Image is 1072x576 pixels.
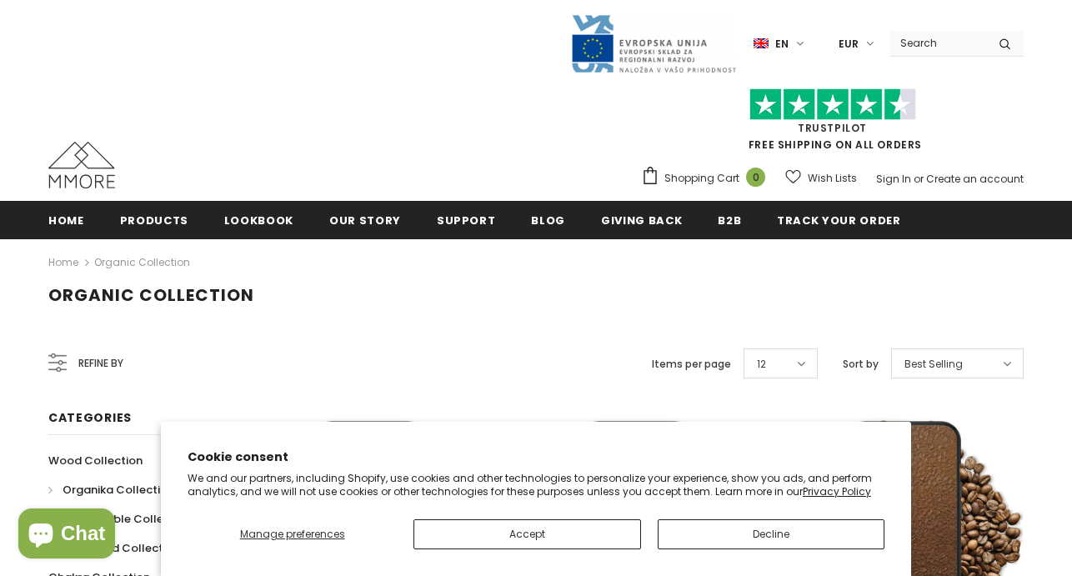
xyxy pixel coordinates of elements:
a: Privacy Policy [803,484,871,498]
label: Items per page [652,356,731,373]
a: Biodegradable Collection [48,504,192,533]
a: Home [48,201,84,238]
a: Giving back [601,201,682,238]
span: Shopping Cart [664,170,739,187]
button: Accept [413,519,640,549]
span: Giving back [601,213,682,228]
span: 12 [757,356,766,373]
span: Blog [531,213,565,228]
label: Sort by [843,356,879,373]
a: Wood Collection [48,446,143,475]
span: Manage preferences [240,527,345,541]
a: Create an account [926,172,1024,186]
a: support [437,201,496,238]
span: Best Selling [904,356,963,373]
button: Decline [658,519,884,549]
span: Wish Lists [808,170,857,187]
h2: Cookie consent [188,448,884,466]
input: Search Site [890,31,986,55]
span: support [437,213,496,228]
span: Lookbook [224,213,293,228]
span: Track your order [777,213,900,228]
a: Products [120,201,188,238]
span: Home [48,213,84,228]
span: FREE SHIPPING ON ALL ORDERS [641,96,1024,152]
a: Sign In [876,172,911,186]
img: i-lang-1.png [754,37,769,51]
a: Javni Razpis [570,36,737,50]
img: Javni Razpis [570,13,737,74]
a: Organika Collection [48,475,174,504]
a: Trustpilot [798,121,867,135]
span: EUR [839,36,859,53]
inbox-online-store-chat: Shopify online store chat [13,508,120,563]
a: B2B [718,201,741,238]
p: We and our partners, including Shopify, use cookies and other technologies to personalize your ex... [188,472,884,498]
button: Manage preferences [188,519,398,549]
span: B2B [718,213,741,228]
a: Shopping Cart 0 [641,166,774,191]
a: Lookbook [224,201,293,238]
span: en [775,36,789,53]
a: Wish Lists [785,163,857,193]
span: Wood Collection [48,453,143,468]
span: Refine by [78,354,123,373]
span: Our Story [329,213,401,228]
a: Organic Collection [94,255,190,269]
a: Our Story [329,201,401,238]
span: Categories [48,409,132,426]
img: MMORE Cases [48,142,115,188]
span: Organika Collection [63,482,174,498]
a: Track your order [777,201,900,238]
img: Trust Pilot Stars [749,88,916,121]
a: Home [48,253,78,273]
span: Products [120,213,188,228]
span: 0 [746,168,765,187]
a: Blog [531,201,565,238]
span: or [914,172,924,186]
span: Organic Collection [48,283,254,307]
